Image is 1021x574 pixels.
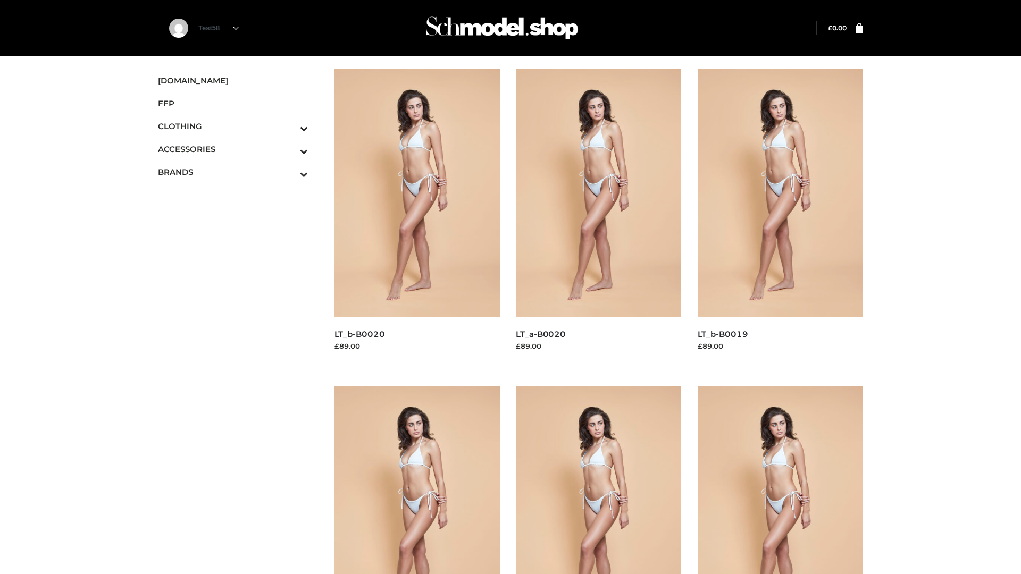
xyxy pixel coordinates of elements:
a: CLOTHINGToggle Submenu [158,115,308,138]
a: BRANDSToggle Submenu [158,161,308,183]
a: [DOMAIN_NAME] [158,69,308,92]
span: ACCESSORIES [158,143,308,155]
a: LT_b-B0019 [698,329,748,339]
a: £0.00 [828,24,847,32]
button: Toggle Submenu [271,138,308,161]
a: FFP [158,92,308,115]
a: LT_b-B0020 [334,329,385,339]
a: ACCESSORIESToggle Submenu [158,138,308,161]
a: LT_a-B0020 [516,329,566,339]
span: FFP [158,97,308,109]
bdi: 0.00 [828,24,847,32]
a: Test58 [198,24,239,32]
span: CLOTHING [158,120,308,132]
button: Toggle Submenu [271,161,308,183]
span: £ [828,24,832,32]
span: BRANDS [158,166,308,178]
img: Schmodel Admin 964 [422,7,582,49]
div: £89.00 [516,341,682,351]
div: £89.00 [334,341,500,351]
div: £89.00 [698,341,864,351]
a: Read more [516,353,555,361]
span: [DOMAIN_NAME] [158,74,308,87]
a: Read more [334,353,374,361]
button: Toggle Submenu [271,115,308,138]
a: Read more [698,353,737,361]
